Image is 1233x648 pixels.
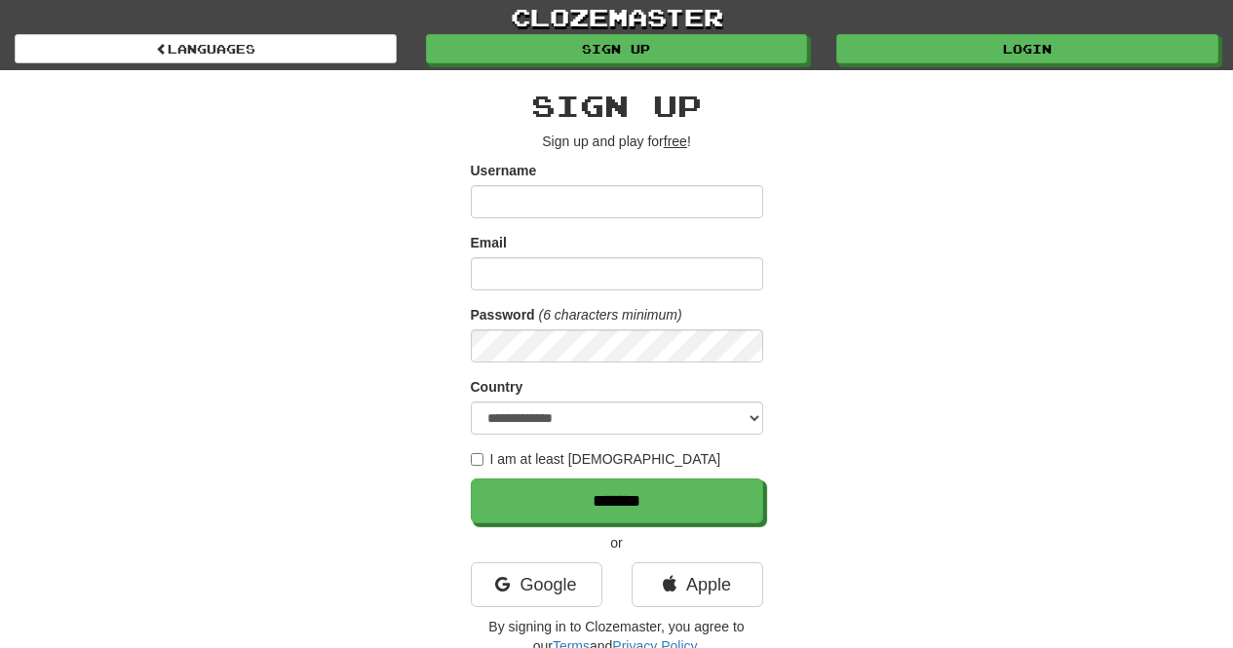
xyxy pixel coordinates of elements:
[471,377,523,397] label: Country
[632,562,763,607] a: Apple
[471,449,721,469] label: I am at least [DEMOGRAPHIC_DATA]
[471,233,507,252] label: Email
[471,90,763,122] h2: Sign up
[836,34,1218,63] a: Login
[471,305,535,324] label: Password
[664,133,687,149] u: free
[471,533,763,553] p: or
[539,307,682,323] em: (6 characters minimum)
[471,453,483,466] input: I am at least [DEMOGRAPHIC_DATA]
[15,34,397,63] a: Languages
[471,132,763,151] p: Sign up and play for !
[471,562,602,607] a: Google
[426,34,808,63] a: Sign up
[471,161,537,180] label: Username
